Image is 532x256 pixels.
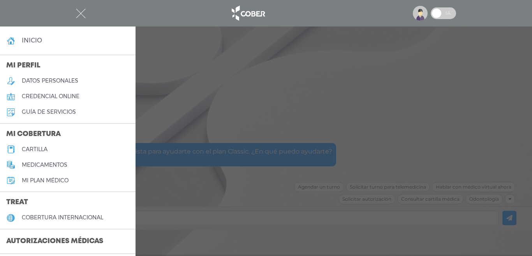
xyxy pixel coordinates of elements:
[413,6,428,21] img: profile-placeholder.svg
[76,9,86,18] img: Cober_menu-close-white.svg
[227,4,268,23] img: logo_cober_home-white.png
[22,37,42,44] h4: inicio
[22,177,69,184] h5: Mi plan médico
[22,214,103,221] h5: cobertura internacional
[22,78,78,84] h5: datos personales
[22,162,67,168] h5: medicamentos
[22,146,48,153] h5: cartilla
[22,109,76,115] h5: guía de servicios
[22,93,79,100] h5: credencial online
